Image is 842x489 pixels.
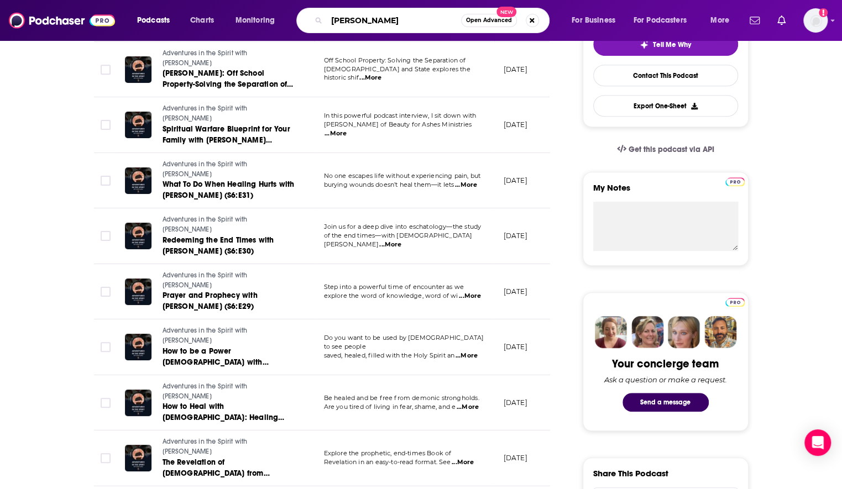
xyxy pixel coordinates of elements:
span: More [710,13,729,28]
span: Toggle select row [101,65,111,75]
div: Your concierge team [612,357,719,371]
button: tell me why sparkleTell Me Why [593,33,738,56]
span: Step into a powerful time of encounter as we [324,283,464,291]
span: Adventures in the Spirit with [PERSON_NAME] [163,438,248,455]
span: Prayer and Prophecy with [PERSON_NAME] (S6:E29) [163,291,258,311]
span: Adventures in the Spirit with [PERSON_NAME] [163,382,248,400]
button: Send a message [623,393,709,412]
p: [DATE] [504,453,527,462]
a: The Revelation of [DEMOGRAPHIC_DATA] from Charisma Magazine's [PERSON_NAME] (S6:E26) [163,457,295,479]
span: burying wounds doesn’t heal them—it lets [324,181,454,188]
span: Are you tired of living in fear, shame, and e [324,403,456,411]
p: [DATE] [504,176,527,185]
span: ...More [457,403,479,412]
span: Join us for a deep dive into eschatology—the study [324,223,482,230]
a: Contact This Podcast [593,65,738,86]
span: Toggle select row [101,453,111,463]
span: ...More [455,181,477,190]
span: Adventures in the Spirit with [PERSON_NAME] [163,104,248,122]
p: [DATE] [504,231,527,240]
a: Adventures in the Spirit with [PERSON_NAME] [163,215,295,234]
span: What To Do When Healing Hurts with [PERSON_NAME] (S6:E31) [163,180,295,200]
a: How to be a Power [DEMOGRAPHIC_DATA] with [PERSON_NAME] (S6:E28) [163,346,295,368]
span: Adventures in the Spirit with [PERSON_NAME] [163,327,248,344]
span: Adventures in the Spirit with [PERSON_NAME] [163,49,248,67]
span: [PERSON_NAME] of Beauty for Ashes Ministries [324,120,472,128]
button: open menu [564,12,629,29]
img: User Profile [803,8,828,33]
span: saved, healed, filled with the Holy Spirit an [324,351,455,359]
span: Charts [190,13,214,28]
span: Adventures in the Spirit with [PERSON_NAME] [163,215,248,233]
span: Adventures in the Spirit with [PERSON_NAME] [163,160,248,178]
span: Off School Property: Solving the Separation of [324,56,466,64]
input: Search podcasts, credits, & more... [327,12,461,29]
img: Barbara Profile [631,316,663,348]
a: Adventures in the Spirit with [PERSON_NAME] [163,382,295,401]
p: [DATE] [504,342,527,351]
span: New [496,7,516,17]
a: Get this podcast via API [608,136,723,163]
a: Adventures in the Spirit with [PERSON_NAME] [163,104,295,123]
h3: Share This Podcast [593,468,668,479]
label: My Notes [593,182,738,202]
a: Spiritual Warfare Blueprint for Your Family with [PERSON_NAME] (S6:E32) [163,124,295,146]
span: Explore the prophetic, end-times Book of [324,449,452,457]
a: Pro website [725,176,745,186]
span: ...More [456,351,478,360]
span: explore the word of knowledge, word of wi [324,292,458,299]
span: of the end times—with [DEMOGRAPHIC_DATA][PERSON_NAME] [324,232,473,248]
span: For Business [572,13,615,28]
a: [PERSON_NAME]: Off School Property-Solving the Separation of [DEMOGRAPHIC_DATA] and State (S6:E33) [163,68,295,90]
span: ...More [452,458,474,467]
p: [DATE] [504,65,527,74]
span: ...More [359,73,381,82]
button: Open AdvancedNew [461,14,517,27]
span: Toggle select row [101,120,111,130]
img: Podchaser Pro [725,177,745,186]
a: Redeeming the End Times with [PERSON_NAME] (S6:E30) [163,235,295,257]
span: Logged in as TinaPugh [803,8,828,33]
button: Export One-Sheet [593,95,738,117]
span: In this powerful podcast interview, I sit down with [324,112,477,119]
span: Redeeming the End Times with [PERSON_NAME] (S6:E30) [163,235,274,256]
a: Show notifications dropdown [773,11,790,30]
a: How to Heal with [DEMOGRAPHIC_DATA]: Healing Trauma and Overcoming Demonic Strongholds with [PERS... [163,401,295,423]
img: Podchaser Pro [725,298,745,307]
div: Open Intercom Messenger [804,429,831,456]
button: open menu [626,12,703,29]
img: tell me why sparkle [640,40,649,49]
a: Adventures in the Spirit with [PERSON_NAME] [163,160,295,179]
span: For Podcasters [634,13,687,28]
span: Monitoring [236,13,275,28]
p: [DATE] [504,398,527,407]
span: Be healed and be free from demonic strongholds. [324,394,479,402]
span: [DEMOGRAPHIC_DATA] and State explores the historic shif [324,65,470,82]
button: Show profile menu [803,8,828,33]
button: open menu [228,12,289,29]
button: open menu [703,12,743,29]
p: [DATE] [504,120,527,129]
span: Do you want to be used by [DEMOGRAPHIC_DATA] to see people [324,334,484,350]
span: Toggle select row [101,398,111,408]
a: Adventures in the Spirit with [PERSON_NAME] [163,271,295,290]
a: Adventures in the Spirit with [PERSON_NAME] [163,49,295,68]
svg: Add a profile image [819,8,828,17]
a: Prayer and Prophecy with [PERSON_NAME] (S6:E29) [163,290,295,312]
div: Search podcasts, credits, & more... [307,8,560,33]
a: Pro website [725,296,745,307]
span: Spiritual Warfare Blueprint for Your Family with [PERSON_NAME] (S6:E32) [163,124,290,156]
img: Podchaser - Follow, Share and Rate Podcasts [9,10,115,31]
span: Revelation in an easy-to-read format. See [324,458,451,466]
a: Adventures in the Spirit with [PERSON_NAME] [163,437,295,456]
img: Jules Profile [668,316,700,348]
span: ...More [325,129,347,138]
span: Toggle select row [101,231,111,241]
a: Charts [183,12,221,29]
span: Toggle select row [101,287,111,297]
img: Jon Profile [704,316,736,348]
span: Podcasts [137,13,170,28]
span: ...More [379,240,401,249]
img: Sydney Profile [595,316,627,348]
